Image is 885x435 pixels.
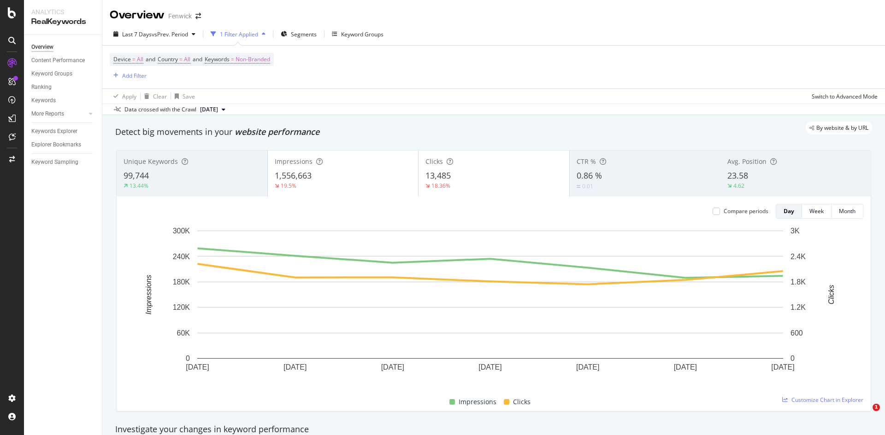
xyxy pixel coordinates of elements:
button: Month [832,204,863,219]
span: and [193,55,202,63]
button: Segments [277,27,320,41]
div: 19.5% [281,182,296,190]
text: 1.2K [791,303,806,311]
button: Keyword Groups [328,27,387,41]
text: [DATE] [478,363,501,371]
span: = [179,55,183,63]
div: Analytics [31,7,94,17]
div: Month [839,207,855,215]
text: 1.8K [791,278,806,286]
a: Overview [31,42,95,52]
div: Add Filter [122,72,147,80]
span: Avg. Position [727,157,767,166]
button: Add Filter [110,70,147,81]
text: 180K [173,278,190,286]
div: More Reports [31,109,64,119]
span: Customize Chart in Explorer [791,396,863,404]
span: vs Prev. Period [152,30,188,38]
div: Keywords Explorer [31,127,77,136]
a: Keywords [31,96,95,105]
span: 1,556,663 [275,170,312,181]
span: CTR % [577,157,596,166]
text: 120K [173,303,190,311]
div: 0.01 [582,182,593,190]
text: Clicks [827,285,835,305]
a: Customize Chart in Explorer [782,396,863,404]
svg: A chart. [124,226,856,386]
text: 600 [791,329,803,337]
span: Impressions [459,396,496,407]
span: All [137,53,143,66]
div: Overview [31,42,53,52]
span: 13,485 [425,170,451,181]
button: Last 7 DaysvsPrev. Period [110,27,199,41]
text: [DATE] [576,363,599,371]
span: = [132,55,136,63]
div: 18.36% [431,182,450,190]
span: 0.86 % [577,170,602,181]
span: 23.58 [727,170,748,181]
span: Impressions [275,157,313,166]
button: Day [776,204,802,219]
div: Data crossed with the Crawl [124,105,196,114]
div: Switch to Advanced Mode [812,93,878,100]
div: Save [183,93,195,100]
div: 13.44% [130,182,148,190]
div: RealKeywords [31,17,94,27]
div: Fenwick [168,12,192,21]
text: 2.4K [791,252,806,260]
span: Keywords [205,55,230,63]
div: arrow-right-arrow-left [195,13,201,19]
div: Explorer Bookmarks [31,140,81,150]
text: [DATE] [283,363,307,371]
span: Last 7 Days [122,30,152,38]
div: Day [784,207,794,215]
text: 300K [173,227,190,235]
a: Keyword Groups [31,69,95,79]
span: 1 [873,404,880,411]
button: Week [802,204,832,219]
a: Ranking [31,82,95,92]
span: 2025 Sep. 14th [200,105,218,114]
div: Keyword Groups [31,69,72,79]
div: 1 Filter Applied [220,30,258,38]
span: and [146,55,155,63]
a: More Reports [31,109,86,119]
text: [DATE] [771,363,794,371]
div: Week [809,207,824,215]
div: legacy label [806,122,872,134]
span: Unique Keywords [124,157,178,166]
span: Clicks [425,157,443,166]
button: 1 Filter Applied [207,27,269,41]
text: 0 [791,354,795,362]
img: Equal [577,185,580,188]
button: Apply [110,89,136,104]
div: Apply [122,93,136,100]
div: Compare periods [724,207,768,215]
span: Clicks [513,396,531,407]
div: Clear [153,93,167,100]
span: Segments [291,30,317,38]
a: Keyword Sampling [31,157,95,167]
div: Keyword Groups [341,30,383,38]
button: Clear [141,89,167,104]
text: [DATE] [674,363,697,371]
button: Switch to Advanced Mode [808,89,878,104]
a: Content Performance [31,56,95,65]
button: [DATE] [196,104,229,115]
div: Keywords [31,96,56,105]
div: Overview [110,7,165,23]
iframe: Intercom live chat [854,404,876,426]
div: Ranking [31,82,52,92]
div: Content Performance [31,56,85,65]
span: All [184,53,190,66]
span: Country [158,55,178,63]
text: 0 [186,354,190,362]
span: = [231,55,234,63]
span: 99,744 [124,170,149,181]
a: Keywords Explorer [31,127,95,136]
div: Keyword Sampling [31,157,78,167]
span: Device [113,55,131,63]
span: Non-Branded [236,53,270,66]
